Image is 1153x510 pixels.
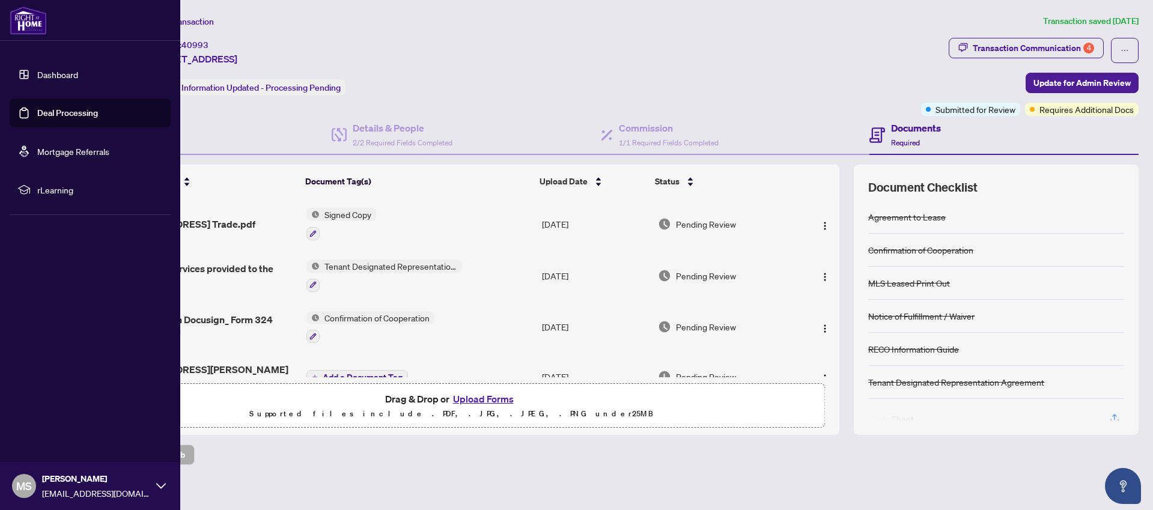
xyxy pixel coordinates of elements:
[37,69,78,80] a: Dashboard
[306,370,408,384] button: Add a Document Tag
[949,38,1104,58] button: Transaction Communication4
[815,317,835,336] button: Logo
[658,269,671,282] img: Document Status
[114,165,301,198] th: (10) File Name
[868,210,946,223] div: Agreement to Lease
[149,52,237,66] span: [STREET_ADDRESS]
[537,353,653,401] td: [DATE]
[42,472,150,485] span: [PERSON_NAME]
[306,369,408,384] button: Add a Document Tag
[78,384,824,428] span: Drag & Drop orUpload FormsSupported files include .PDF, .JPG, .JPEG, .PNG under25MB
[537,302,653,353] td: [DATE]
[1105,468,1141,504] button: Open asap
[676,320,736,333] span: Pending Review
[306,208,320,221] img: Status Icon
[935,103,1015,116] span: Submitted for Review
[181,40,208,50] span: 40993
[973,38,1094,58] div: Transaction Communication
[42,487,150,500] span: [EMAIL_ADDRESS][DOMAIN_NAME]
[537,198,653,250] td: [DATE]
[815,214,835,234] button: Logo
[306,260,462,292] button: Status IconTenant Designated Representation Agreement
[306,208,376,240] button: Status IconSigned Copy
[118,261,297,290] span: Form 372 - Services provided to the Tenant 1.pdf
[1033,73,1131,93] span: Update for Admin Review
[820,221,830,231] img: Logo
[353,138,452,147] span: 2/2 Required Fields Completed
[353,121,452,135] h4: Details & People
[658,370,671,383] img: Document Status
[868,375,1044,389] div: Tenant Designated Representation Agreement
[37,108,98,118] a: Deal Processing
[676,217,736,231] span: Pending Review
[300,165,534,198] th: Document Tag(s)
[181,82,341,93] span: Information Updated - Processing Pending
[868,179,978,196] span: Document Checklist
[658,320,671,333] img: Document Status
[118,362,297,391] span: [STREET_ADDRESS][PERSON_NAME] to Review.pdf
[85,407,817,421] p: Supported files include .PDF, .JPG, .JPEG, .PNG under 25 MB
[1026,73,1139,93] button: Update for Admin Review
[820,374,830,383] img: Logo
[320,311,434,324] span: Confirmation of Cooperation
[149,79,345,96] div: Status:
[1039,103,1134,116] span: Requires Additional Docs
[815,266,835,285] button: Logo
[320,208,376,221] span: Signed Copy
[868,309,975,323] div: Notice of Fulfillment / Waiver
[676,269,736,282] span: Pending Review
[1121,46,1129,55] span: ellipsis
[306,311,434,344] button: Status IconConfirmation of Cooperation
[891,138,920,147] span: Required
[37,146,109,157] a: Mortgage Referrals
[868,342,959,356] div: RECO Information Guide
[868,243,973,257] div: Confirmation of Cooperation
[312,374,318,380] span: plus
[658,217,671,231] img: Document Status
[650,165,795,198] th: Status
[306,260,320,273] img: Status Icon
[150,16,214,27] span: View Transaction
[1083,43,1094,53] div: 4
[619,138,719,147] span: 1/1 Required Fields Completed
[10,6,47,35] img: logo
[118,217,255,231] span: [STREET_ADDRESS] Trade.pdf
[323,373,403,381] span: Add a Document Tag
[385,391,517,407] span: Drag & Drop or
[535,165,651,198] th: Upload Date
[820,324,830,333] img: Logo
[820,272,830,282] img: Logo
[815,367,835,386] button: Logo
[37,183,162,196] span: rLearning
[540,175,588,188] span: Upload Date
[655,175,680,188] span: Status
[449,391,517,407] button: Upload Forms
[619,121,719,135] h4: Commission
[868,276,950,290] div: MLS Leased Print Out
[16,478,32,494] span: MS
[320,260,462,273] span: Tenant Designated Representation Agreement
[676,370,736,383] span: Pending Review
[306,311,320,324] img: Status Icon
[118,312,297,341] span: Complete with Docusign_ Form 324 correction.pdf
[1043,14,1139,28] article: Transaction saved [DATE]
[537,250,653,302] td: [DATE]
[891,121,941,135] h4: Documents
